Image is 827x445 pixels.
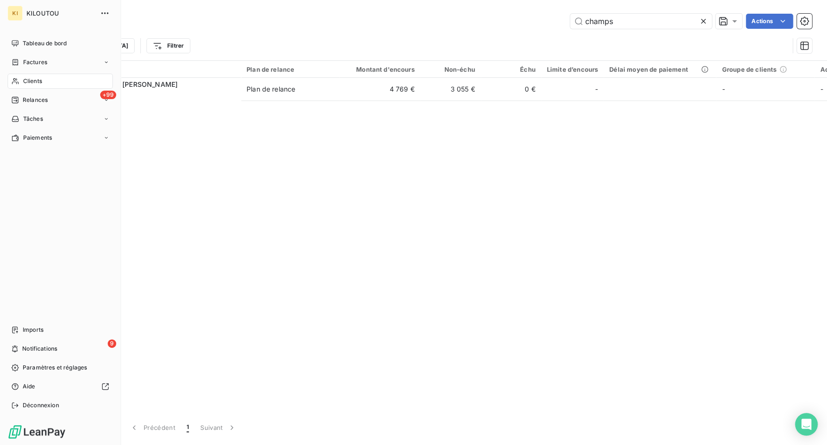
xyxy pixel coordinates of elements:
span: Déconnexion [23,401,59,410]
button: Précédent [124,418,181,437]
span: [PERSON_NAME] [PERSON_NAME] [65,80,178,88]
span: Aide [23,382,35,391]
span: - [595,84,598,94]
div: Plan de relance [247,84,295,94]
span: Tâches [23,115,43,123]
div: Open Intercom Messenger [795,413,818,436]
div: KI [8,6,23,21]
input: Rechercher [570,14,712,29]
button: Suivant [195,418,242,437]
img: Logo LeanPay [8,424,66,439]
span: W2007920 [65,89,235,99]
div: Montant d'encours [345,66,415,73]
span: Groupe de clients [722,66,776,73]
td: 3 055 € [420,78,481,101]
span: Clients [23,77,42,85]
span: Notifications [22,344,57,353]
span: 9 [108,339,116,348]
span: Paiements [23,134,52,142]
span: 1 [187,423,189,432]
button: Actions [746,14,793,29]
div: Plan de relance [247,66,333,73]
div: Échu [486,66,536,73]
div: Non-échu [426,66,475,73]
button: 1 [181,418,195,437]
span: - [722,85,725,93]
span: Imports [23,326,43,334]
div: Délai moyen de paiement [609,66,710,73]
td: 4 769 € [339,78,420,101]
button: Filtrer [146,38,190,53]
a: Aide [8,379,113,394]
span: KILOUTOU [26,9,94,17]
span: Factures [23,58,47,67]
span: Relances [23,96,48,104]
span: +99 [100,91,116,99]
span: Tableau de bord [23,39,67,48]
span: Paramètres et réglages [23,363,87,372]
td: 0 € [481,78,541,101]
div: Limite d’encours [547,66,598,73]
span: - [820,85,823,93]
